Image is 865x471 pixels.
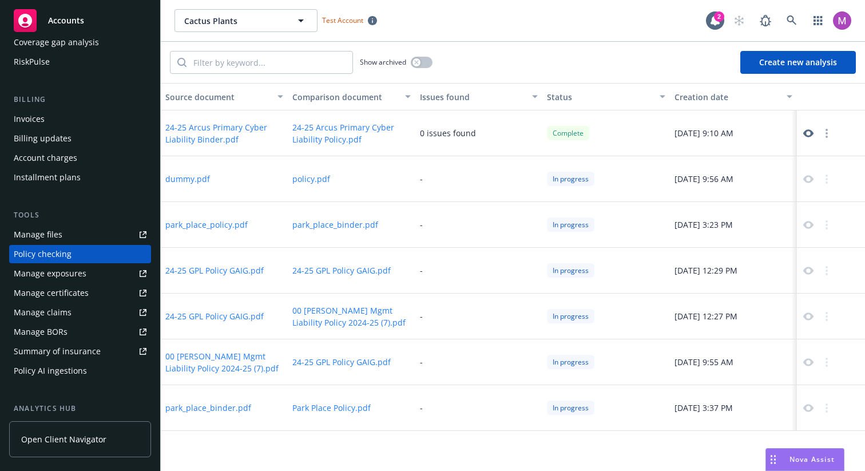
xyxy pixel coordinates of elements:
button: policy.pdf [292,173,330,185]
div: Status [547,91,652,103]
span: Nova Assist [789,454,835,464]
span: Accounts [48,16,84,25]
a: Manage exposures [9,264,151,283]
span: Show archived [360,57,406,67]
div: In progress [547,355,594,369]
a: Switch app [807,9,830,32]
button: park_place_policy.pdf [165,219,248,231]
a: Policy AI ingestions [9,362,151,380]
button: Creation date [670,83,797,110]
a: Manage certificates [9,284,151,302]
input: Filter by keyword... [187,52,352,73]
div: Billing updates [14,129,72,148]
div: In progress [547,263,594,278]
div: - [420,310,423,322]
div: Source document [165,91,271,103]
span: Cactus Plants [184,15,283,27]
div: Account charges [14,149,77,167]
div: - [420,219,423,231]
div: [DATE] 12:29 PM [670,248,797,294]
a: Billing updates [9,129,151,148]
span: Test Account [322,15,363,25]
a: RiskPulse [9,53,151,71]
button: Park Place Policy.pdf [292,402,371,414]
a: Account charges [9,149,151,167]
div: - [420,173,423,185]
button: park_place_binder.pdf [292,219,378,231]
div: - [420,402,423,414]
button: Nova Assist [765,448,844,471]
div: In progress [547,172,594,186]
div: Installment plans [14,168,81,187]
button: Issues found [415,83,542,110]
a: Start snowing [728,9,751,32]
button: 24-25 GPL Policy GAIG.pdf [292,264,391,276]
div: [DATE] 12:27 PM [670,294,797,339]
a: Manage claims [9,303,151,322]
div: In progress [547,217,594,232]
div: [DATE] 9:10 AM [670,110,797,156]
div: Billing [9,94,151,105]
svg: Search [177,58,187,67]
button: 24-25 Arcus Primary Cyber Liability Policy.pdf [292,121,410,145]
div: Summary of insurance [14,342,101,361]
span: Test Account [318,14,382,26]
a: Manage files [9,225,151,244]
button: 24-25 GPL Policy GAIG.pdf [292,356,391,368]
div: - [420,264,423,276]
div: Manage BORs [14,323,68,341]
a: Coverage gap analysis [9,33,151,52]
button: Source document [161,83,288,110]
div: Comparison document [292,91,398,103]
div: In progress [547,309,594,323]
a: Accounts [9,5,151,37]
a: Report a Bug [754,9,777,32]
button: Comparison document [288,83,415,110]
div: Tools [9,209,151,221]
div: Policy AI ingestions [14,362,87,380]
button: park_place_binder.pdf [165,402,251,414]
div: Manage exposures [14,264,86,283]
div: Complete [547,126,589,140]
button: Status [542,83,669,110]
div: Analytics hub [9,403,151,414]
img: photo [833,11,851,30]
button: Create new analysis [740,51,856,74]
div: [DATE] 9:56 AM [670,156,797,202]
div: Issues found [420,91,525,103]
div: In progress [547,401,594,415]
div: [DATE] 9:55 AM [670,339,797,385]
button: 24-25 GPL Policy GAIG.pdf [165,310,264,322]
a: Policy checking [9,245,151,263]
button: dummy.pdf [165,173,210,185]
a: Summary of insurance [9,342,151,361]
div: Creation date [674,91,780,103]
div: 0 issues found [420,127,476,139]
a: Manage BORs [9,323,151,341]
div: Manage files [14,225,62,244]
a: Invoices [9,110,151,128]
a: Search [780,9,803,32]
div: Manage claims [14,303,72,322]
div: Coverage gap analysis [14,33,99,52]
div: Drag to move [766,449,780,470]
span: Open Client Navigator [21,433,106,445]
button: Cactus Plants [174,9,318,32]
div: [DATE] 3:23 PM [670,202,797,248]
div: - [420,356,423,368]
div: Policy checking [14,245,72,263]
button: 24-25 Arcus Primary Cyber Liability Binder.pdf [165,121,283,145]
button: 00 [PERSON_NAME] Mgmt Liability Policy 2024-25 (7).pdf [292,304,410,328]
div: 2 [714,11,724,22]
div: RiskPulse [14,53,50,71]
button: 24-25 GPL Policy GAIG.pdf [165,264,264,276]
div: [DATE] 3:37 PM [670,385,797,431]
a: Installment plans [9,168,151,187]
button: 00 [PERSON_NAME] Mgmt Liability Policy 2024-25 (7).pdf [165,350,283,374]
div: Invoices [14,110,45,128]
div: Manage certificates [14,284,89,302]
